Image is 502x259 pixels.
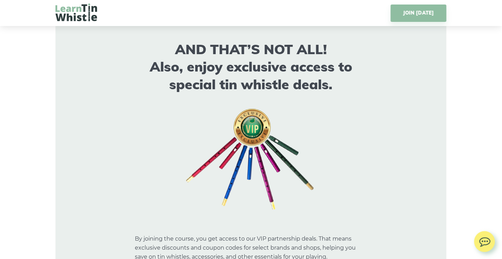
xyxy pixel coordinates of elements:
[184,107,318,211] img: vip-whistles.png
[175,41,327,58] span: AND THAT’S NOT ALL!
[474,231,495,249] img: chat.svg
[135,41,367,93] h3: Also, enjoy exclusive access to special tin whistle deals.
[55,3,97,21] img: LearnTinWhistle.com
[391,5,447,22] a: JOIN [DATE]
